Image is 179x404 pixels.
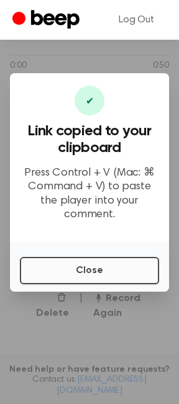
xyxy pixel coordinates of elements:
h3: Link copied to your clipboard [20,123,159,156]
p: Press Control + V (Mac: ⌘ Command + V) to paste the player into your comment. [20,166,159,222]
a: Beep [12,8,83,32]
button: Close [20,257,159,284]
div: ✔ [75,86,104,115]
a: Log Out [106,5,167,35]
